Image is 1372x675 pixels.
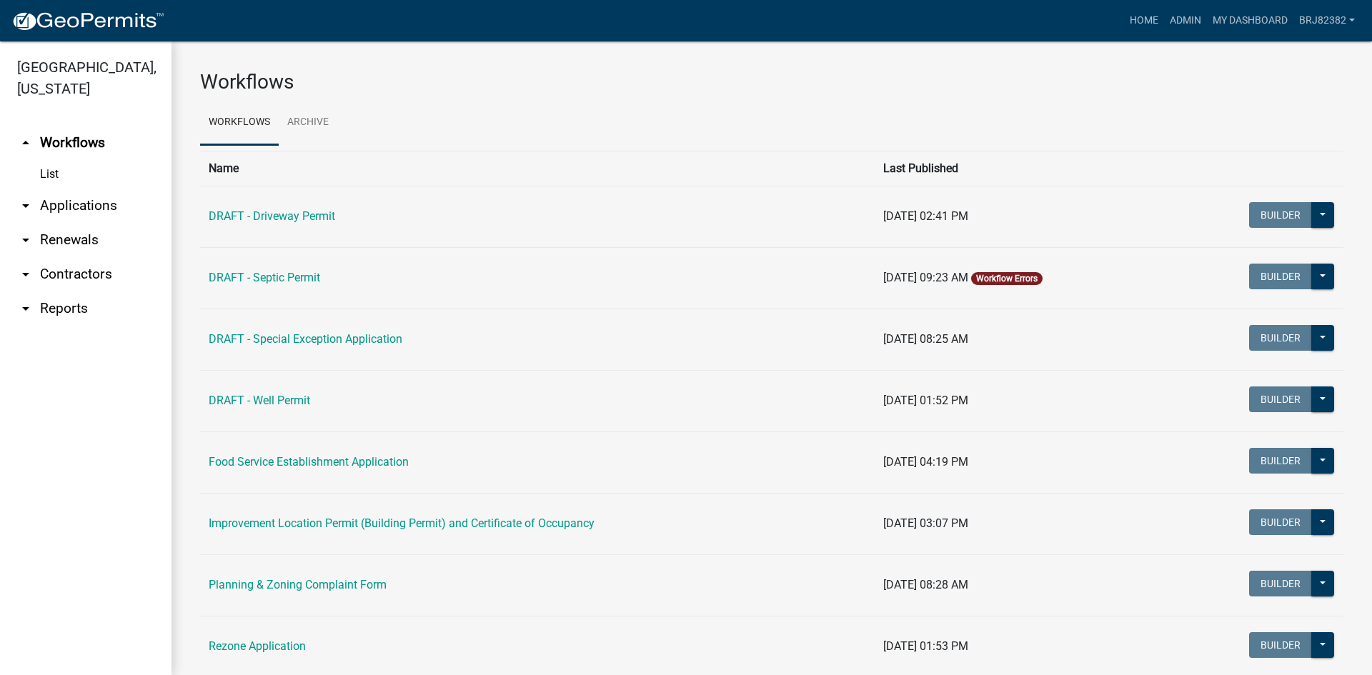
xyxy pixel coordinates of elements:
[883,639,968,653] span: [DATE] 01:53 PM
[209,639,306,653] a: Rezone Application
[883,516,968,530] span: [DATE] 03:07 PM
[209,394,310,407] a: DRAFT - Well Permit
[17,231,34,249] i: arrow_drop_down
[883,578,968,591] span: [DATE] 08:28 AM
[1164,7,1207,34] a: Admin
[1249,632,1312,658] button: Builder
[1207,7,1293,34] a: My Dashboard
[883,332,968,346] span: [DATE] 08:25 AM
[976,274,1038,284] a: Workflow Errors
[1249,571,1312,596] button: Builder
[883,271,968,284] span: [DATE] 09:23 AM
[883,394,968,407] span: [DATE] 01:52 PM
[875,151,1170,186] th: Last Published
[17,197,34,214] i: arrow_drop_down
[883,209,968,223] span: [DATE] 02:41 PM
[209,271,320,284] a: DRAFT - Septic Permit
[209,455,409,469] a: Food Service Establishment Application
[1249,325,1312,351] button: Builder
[1249,202,1312,228] button: Builder
[209,332,402,346] a: DRAFT - Special Exception Application
[17,266,34,283] i: arrow_drop_down
[200,100,279,146] a: Workflows
[1293,7,1361,34] a: brj82382
[1249,448,1312,474] button: Builder
[279,100,337,146] a: Archive
[883,455,968,469] span: [DATE] 04:19 PM
[1124,7,1164,34] a: Home
[209,209,335,223] a: DRAFT - Driveway Permit
[17,134,34,151] i: arrow_drop_up
[1249,264,1312,289] button: Builder
[200,70,1343,94] h3: Workflows
[209,578,387,591] a: Planning & Zoning Complaint Form
[17,300,34,317] i: arrow_drop_down
[200,151,875,186] th: Name
[1249,386,1312,412] button: Builder
[1249,509,1312,535] button: Builder
[209,516,595,530] a: Improvement Location Permit (Building Permit) and Certificate of Occupancy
